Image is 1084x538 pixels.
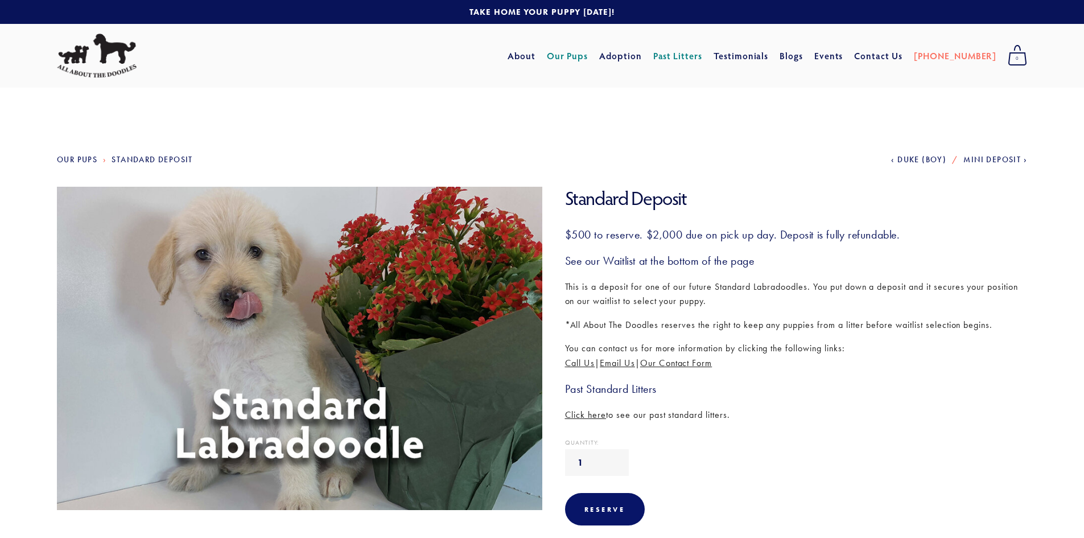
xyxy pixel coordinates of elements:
[565,409,607,420] a: Click here
[897,155,946,165] span: Duke (Boy)
[584,505,625,514] div: Reserve
[508,46,535,66] a: About
[891,155,946,165] a: Duke (Boy)
[565,358,595,368] a: Call Us
[565,408,1028,422] p: to see our past standard litters.
[599,46,642,66] a: Adoption
[565,449,629,476] input: Quantity
[565,493,645,525] div: Reserve
[565,341,1028,370] p: You can contact us for more information by clicking the following links: | |
[565,187,1028,210] h1: Standard Deposit
[565,440,1028,446] div: Quantity:
[1002,42,1033,70] a: 0 items in cart
[565,318,1028,332] p: *All About The Doodles reserves the right to keep any puppies from a litter before waitlist selec...
[914,46,996,66] a: [PHONE_NUMBER]
[963,155,1027,165] a: Mini Deposit
[50,187,550,510] img: Standard_Deposit.jpg
[565,381,1028,396] h3: Past Standard Litters
[640,358,712,368] a: Our Contact Form
[565,253,1028,268] h3: See our Waitlist at the bottom of the page
[963,155,1021,165] span: Mini Deposit
[780,46,803,66] a: Blogs
[653,50,703,61] a: Past Litters
[57,155,97,165] a: Our Pups
[565,227,1028,242] h3: $500 to reserve. $2,000 due on pick up day. Deposit is fully refundable.
[565,280,1028,309] p: This is a deposit for one of our future Standard Labradoodles. You put down a deposit and it secu...
[112,155,192,165] a: Standard Deposit
[1008,51,1027,66] span: 0
[57,34,137,78] img: All About The Doodles
[600,358,635,368] a: Email Us
[714,46,769,66] a: Testimonials
[547,46,588,66] a: Our Pups
[854,46,902,66] a: Contact Us
[814,46,843,66] a: Events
